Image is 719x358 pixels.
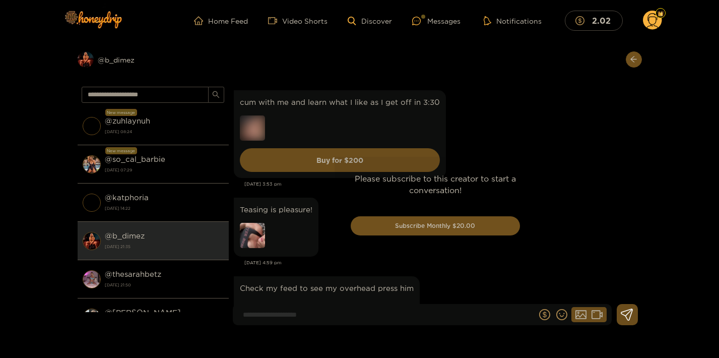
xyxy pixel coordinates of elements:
[105,193,149,202] strong: @ katphoria
[412,15,461,27] div: Messages
[351,173,520,196] p: Please subscribe to this creator to start a conversation!
[83,309,101,327] img: conversation
[208,87,224,103] button: search
[83,232,101,250] img: conversation
[105,308,181,317] strong: @ [PERSON_NAME]
[351,216,520,235] button: Subscribe Monthly $20.00
[194,16,208,25] span: home
[630,55,637,64] span: arrow-left
[105,116,150,125] strong: @ zuhlaynuh
[83,117,101,135] img: conversation
[268,16,282,25] span: video-camera
[626,51,642,68] button: arrow-left
[658,11,664,17] img: Fan Level
[105,242,224,251] strong: [DATE] 21:35
[83,270,101,288] img: conversation
[565,11,623,30] button: 2.02
[105,155,165,163] strong: @ so_cal_barbie
[105,204,224,213] strong: [DATE] 14:22
[78,51,229,68] div: @b_dimez
[105,165,224,174] strong: [DATE] 07:29
[105,109,137,116] div: New message
[194,16,248,25] a: Home Feed
[105,280,224,289] strong: [DATE] 21:50
[83,194,101,212] img: conversation
[105,231,145,240] strong: @ b_dimez
[105,127,224,136] strong: [DATE] 08:24
[212,91,220,99] span: search
[105,147,137,154] div: New message
[268,16,328,25] a: Video Shorts
[105,270,161,278] strong: @ thesarahbetz
[348,17,391,25] a: Discover
[575,16,590,25] span: dollar
[83,155,101,173] img: conversation
[591,15,612,26] mark: 2.02
[481,16,545,26] button: Notifications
